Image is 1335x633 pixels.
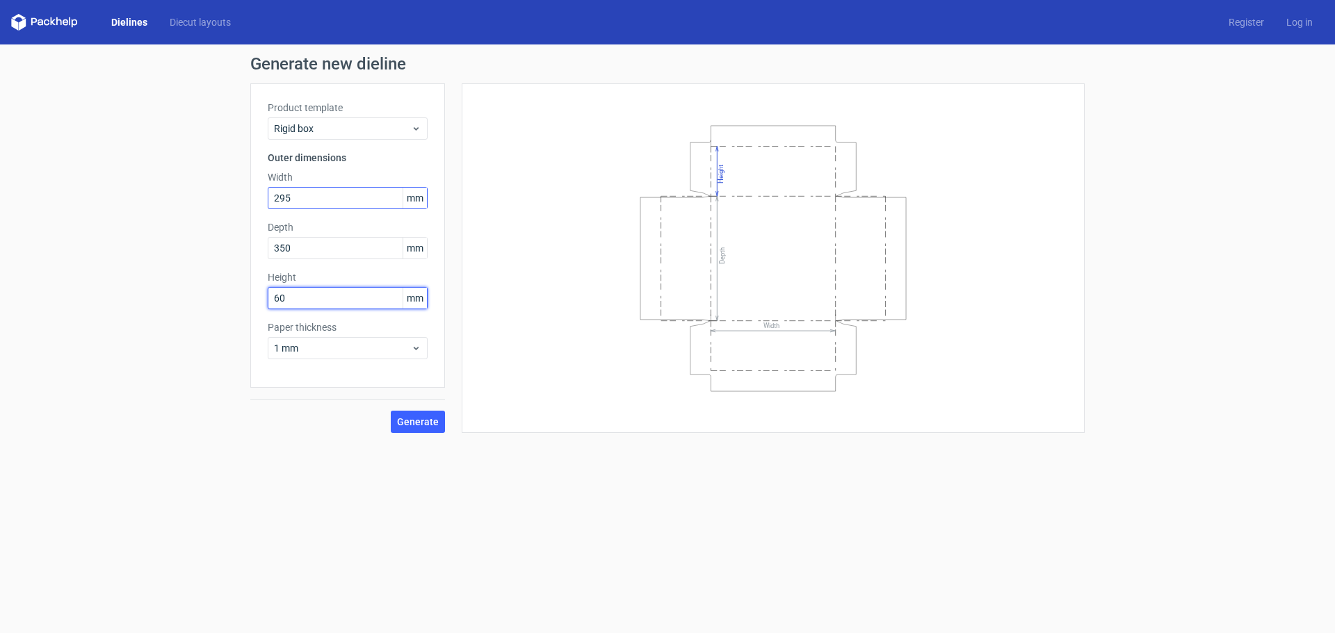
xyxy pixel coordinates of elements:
span: mm [403,238,427,258]
a: Register [1217,15,1275,29]
a: Diecut layouts [159,15,242,29]
text: Height [717,164,725,183]
span: mm [403,188,427,208]
a: Log in [1275,15,1324,29]
span: mm [403,288,427,309]
button: Generate [391,411,445,433]
h3: Outer dimensions [268,151,428,165]
label: Depth [268,220,428,234]
label: Width [268,170,428,184]
text: Depth [718,247,726,263]
a: Dielines [100,15,159,29]
label: Height [268,270,428,284]
text: Width [763,322,779,329]
h1: Generate new dieline [250,56,1085,72]
span: Generate [397,417,439,427]
label: Product template [268,101,428,115]
label: Paper thickness [268,320,428,334]
span: 1 mm [274,341,411,355]
span: Rigid box [274,122,411,135]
